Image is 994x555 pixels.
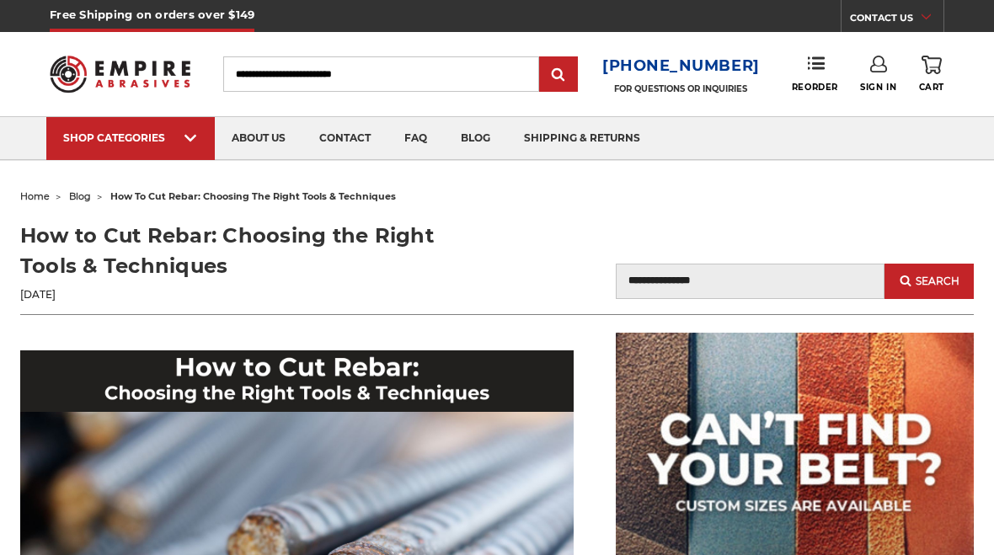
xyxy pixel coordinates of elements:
[302,117,387,160] a: contact
[20,221,485,281] h1: How to Cut Rebar: Choosing the Right Tools & Techniques
[20,287,485,302] p: [DATE]
[602,83,760,94] p: FOR QUESTIONS OR INQUIRIES
[884,264,974,299] button: Search
[542,58,575,92] input: Submit
[860,82,896,93] span: Sign In
[919,82,944,93] span: Cart
[110,190,396,202] span: how to cut rebar: choosing the right tools & techniques
[50,46,190,101] img: Empire Abrasives
[69,190,91,202] a: blog
[444,117,507,160] a: blog
[20,190,50,202] a: home
[792,56,838,92] a: Reorder
[916,275,959,287] span: Search
[792,82,838,93] span: Reorder
[507,117,657,160] a: shipping & returns
[215,117,302,160] a: about us
[387,117,444,160] a: faq
[63,131,198,144] div: SHOP CATEGORIES
[850,8,943,32] a: CONTACT US
[919,56,944,93] a: Cart
[602,54,760,78] a: [PHONE_NUMBER]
